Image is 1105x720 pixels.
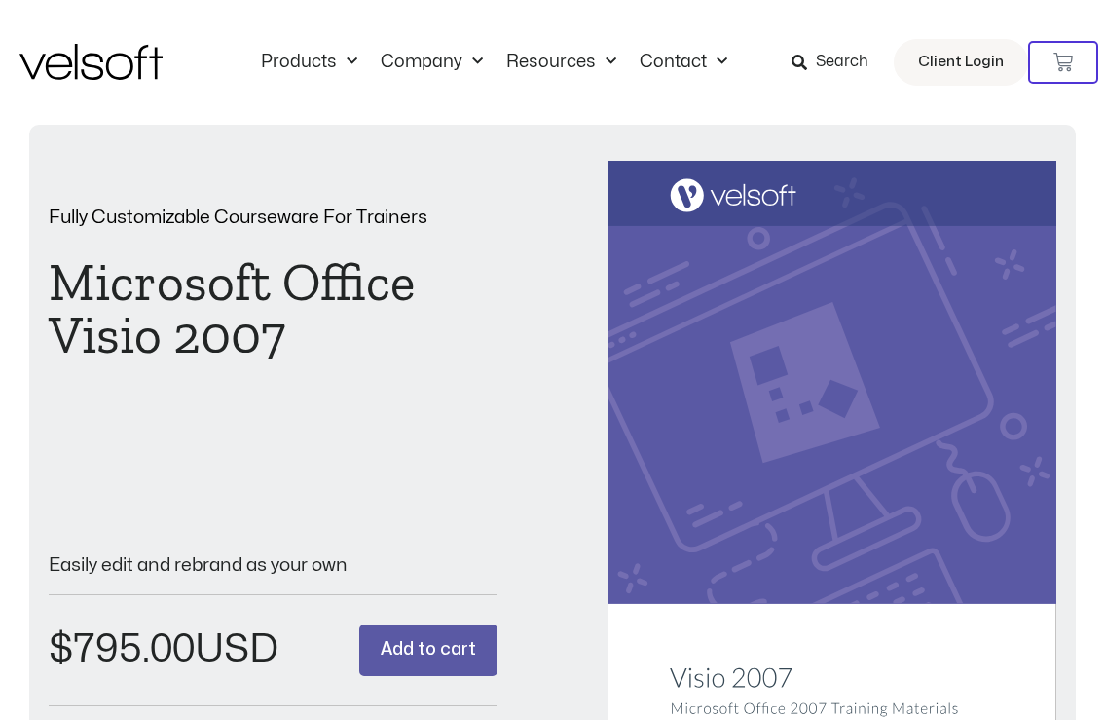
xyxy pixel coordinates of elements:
p: Easily edit and rebrand as your own [49,556,497,575]
p: Fully Customizable Courseware For Trainers [49,208,497,227]
a: Search [792,46,882,79]
h1: Microsoft Office Visio 2007 [49,256,497,361]
button: Add to cart [359,625,497,676]
span: Client Login [918,50,1004,75]
nav: Menu [249,52,739,73]
img: Velsoft Training Materials [19,44,163,80]
a: ResourcesMenu Toggle [495,52,628,73]
bdi: 795.00 [49,630,195,668]
a: CompanyMenu Toggle [369,52,495,73]
a: ProductsMenu Toggle [249,52,369,73]
span: $ [49,630,73,668]
a: Client Login [894,39,1028,86]
span: Search [816,50,868,75]
a: ContactMenu Toggle [628,52,739,73]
